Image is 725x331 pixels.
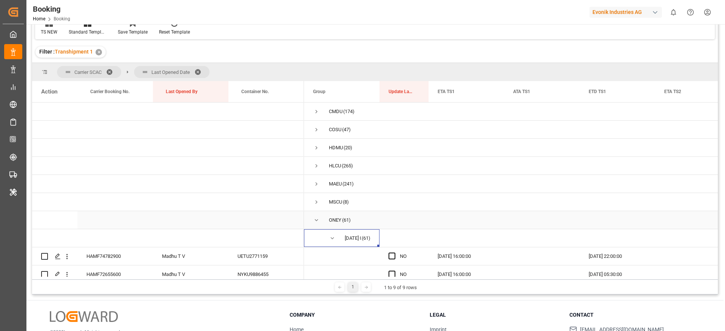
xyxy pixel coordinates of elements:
span: (20) [344,139,352,156]
div: Evonik Industries AG [589,7,662,18]
span: Update Last Opened By [389,89,413,94]
span: Container No. [241,89,269,94]
div: MAEU [329,175,342,193]
div: 1 [348,282,358,292]
span: Carrier Booking No. [90,89,130,94]
span: (174) [343,103,355,120]
span: ATA TS1 [513,89,530,94]
div: MSCU [329,193,342,211]
span: (8) [343,193,349,211]
div: [DATE] 22:00:00 [580,247,655,265]
div: ✕ [96,49,102,55]
div: Press SPACE to select this row. [32,121,304,139]
div: NO [400,266,420,283]
div: Press SPACE to select this row. [32,229,304,247]
span: ETA TS2 [664,89,681,94]
div: Madhu T V [153,265,228,283]
div: Action [41,88,57,95]
div: TS NEW [41,29,57,35]
a: Home [33,16,45,21]
div: COSU [329,121,341,138]
div: CMDU [329,103,342,120]
div: Press SPACE to select this row. [32,211,304,229]
div: UETU2771159 [228,247,304,265]
h3: Contact [569,311,700,319]
div: [DATE] 05:30:00 [580,265,655,283]
span: Transhipment 1 [55,49,93,55]
div: Press SPACE to select this row. [32,265,304,283]
div: [DATE] 16:00:00 [429,247,504,265]
div: HLCU [329,157,341,175]
div: ONEY [329,211,341,229]
div: [DATE] 16:00:00 [429,265,504,283]
button: Help Center [682,4,699,21]
span: (47) [342,121,351,138]
span: (61) [362,230,370,247]
div: Press SPACE to select this row. [32,139,304,157]
div: Press SPACE to select this row. [32,193,304,211]
span: ETD TS1 [589,89,606,94]
span: (61) [342,211,351,229]
div: HAMF74782900 [77,247,153,265]
span: (265) [342,157,353,175]
div: Save Template [118,29,148,35]
div: Press SPACE to select this row. [32,103,304,121]
button: show 0 new notifications [665,4,682,21]
div: Press SPACE to select this row. [32,157,304,175]
button: Evonik Industries AG [589,5,665,19]
h3: Company [290,311,420,319]
div: 1 to 9 of 9 rows [384,284,417,291]
div: NO [400,248,420,265]
span: ETA TS1 [438,89,455,94]
div: Press SPACE to select this row. [32,247,304,265]
div: Reset Template [159,29,190,35]
span: Group [313,89,325,94]
span: Filter : [39,49,55,55]
div: Press SPACE to select this row. [32,175,304,193]
span: (241) [342,175,354,193]
span: Carrier SCAC [74,69,102,75]
div: NYKU9886455 [228,265,304,283]
div: HDMU [329,139,343,156]
div: [DATE] 00:00:00 [345,230,361,247]
span: Last Opened Date [151,69,190,75]
div: Madhu T V [153,247,228,265]
h3: Legal [430,311,560,319]
div: Booking [33,3,70,15]
div: Standard Templates [69,29,106,35]
img: Logward Logo [50,311,118,322]
div: HAMF72655600 [77,265,153,283]
span: Last Opened By [166,89,197,94]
